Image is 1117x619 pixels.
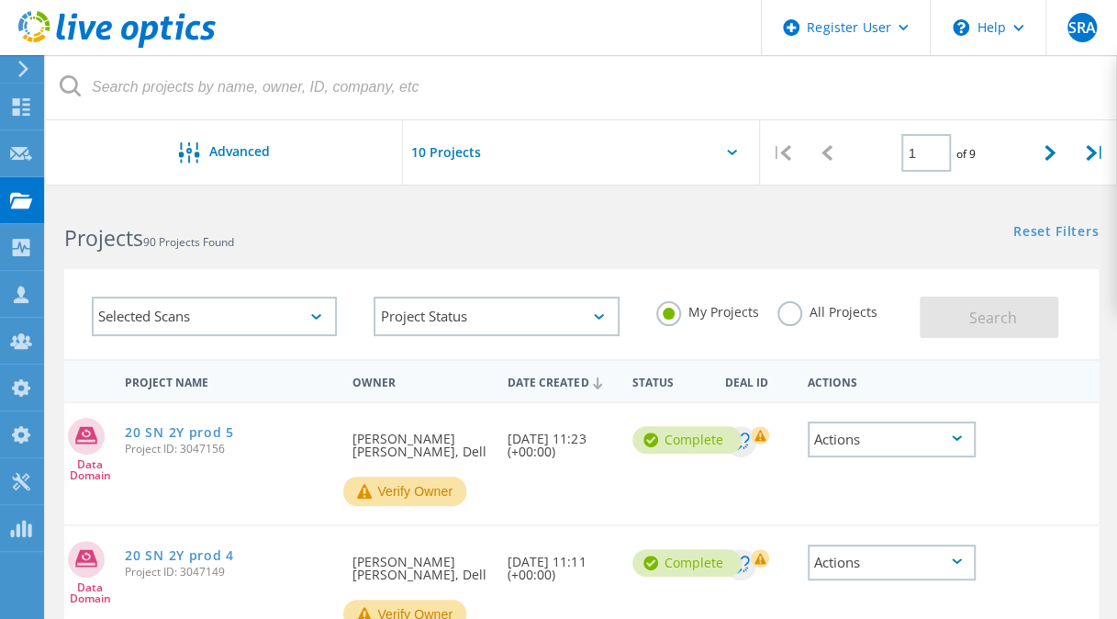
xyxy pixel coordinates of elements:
div: [PERSON_NAME] [PERSON_NAME], Dell [343,403,498,477]
div: Actions [808,422,976,457]
a: 20 SN 2Y prod 4 [125,549,234,562]
div: | [760,120,805,186]
span: Search [969,308,1017,328]
div: Selected Scans [92,297,337,336]
div: Status [623,364,716,398]
div: [PERSON_NAME] [PERSON_NAME], Dell [343,526,498,600]
label: My Projects [656,301,759,319]
div: Actions [808,545,976,580]
span: of 9 [955,146,975,162]
div: Project Name [116,364,343,398]
div: [DATE] 11:11 (+00:00) [498,526,622,600]
div: [DATE] 11:23 (+00:00) [498,403,622,477]
span: 90 Projects Found [143,234,234,250]
svg: \n [953,19,969,36]
div: Complete [632,426,742,454]
span: Data Domain [64,582,116,604]
div: | [1072,120,1117,186]
div: Deal Id [716,364,799,398]
div: Complete [632,549,742,577]
span: Project ID: 3047156 [125,444,334,455]
span: SRA [1067,20,1095,35]
div: Date Created [498,364,622,399]
button: Search [920,297,1058,338]
span: Project ID: 3047149 [125,567,334,578]
b: Projects [64,223,143,253]
span: Advanced [209,145,270,158]
a: Live Optics Dashboard [18,39,216,51]
div: Project Status [374,297,619,336]
label: All Projects [777,301,877,319]
a: 20 SN 2Y prod 5 [125,426,234,439]
button: Verify Owner [343,477,466,506]
a: Reset Filters [1013,225,1099,241]
span: Data Domain [64,459,116,481]
div: Actions [799,364,985,398]
div: Owner [343,364,498,398]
